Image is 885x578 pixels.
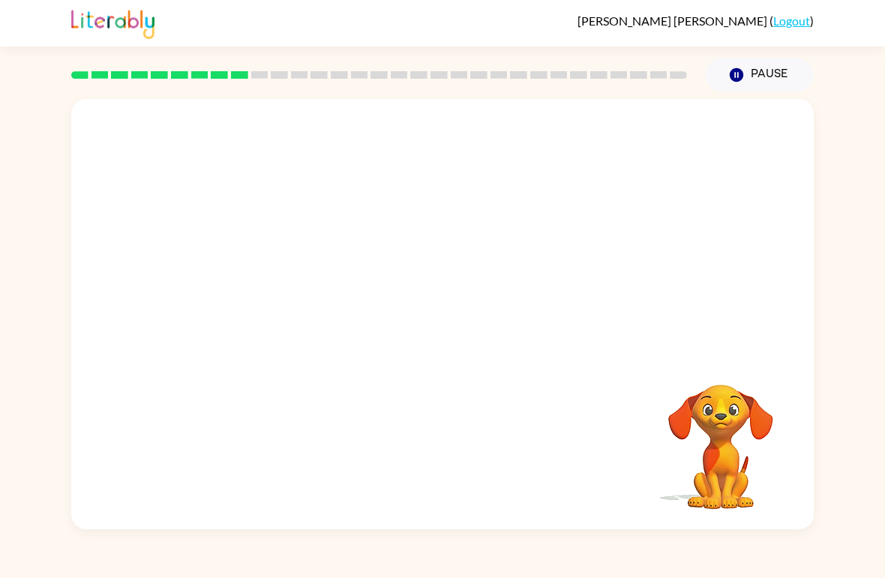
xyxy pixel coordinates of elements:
[71,6,154,39] img: Literably
[705,58,814,92] button: Pause
[773,13,810,28] a: Logout
[577,13,769,28] span: [PERSON_NAME] [PERSON_NAME]
[646,361,796,511] video: Your browser must support playing .mp4 files to use Literably. Please try using another browser.
[577,13,814,28] div: ( )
